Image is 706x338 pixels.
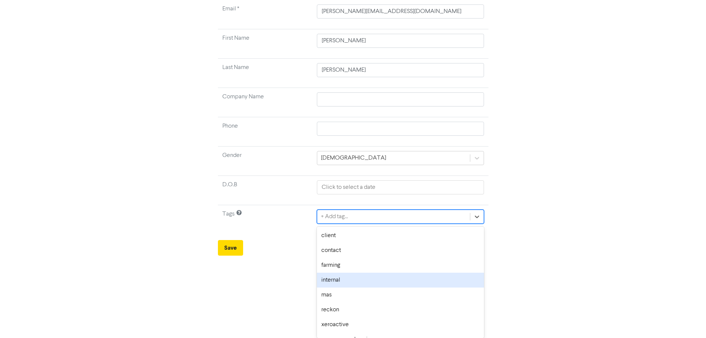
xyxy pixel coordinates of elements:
[218,147,313,176] td: Gender
[317,317,484,332] div: xeroactive
[317,302,484,317] div: reckon
[218,240,243,256] button: Save
[218,117,313,147] td: Phone
[317,273,484,288] div: internal
[317,258,484,273] div: farming
[218,205,313,234] td: Tags
[218,59,313,88] td: Last Name
[317,228,484,243] div: client
[218,88,313,117] td: Company Name
[317,243,484,258] div: contact
[321,212,348,221] div: + Add tag...
[317,180,484,194] input: Click to select a date
[218,29,313,59] td: First Name
[669,302,706,338] iframe: Chat Widget
[317,288,484,302] div: mas
[218,176,313,205] td: D.O.B
[321,154,386,163] div: [DEMOGRAPHIC_DATA]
